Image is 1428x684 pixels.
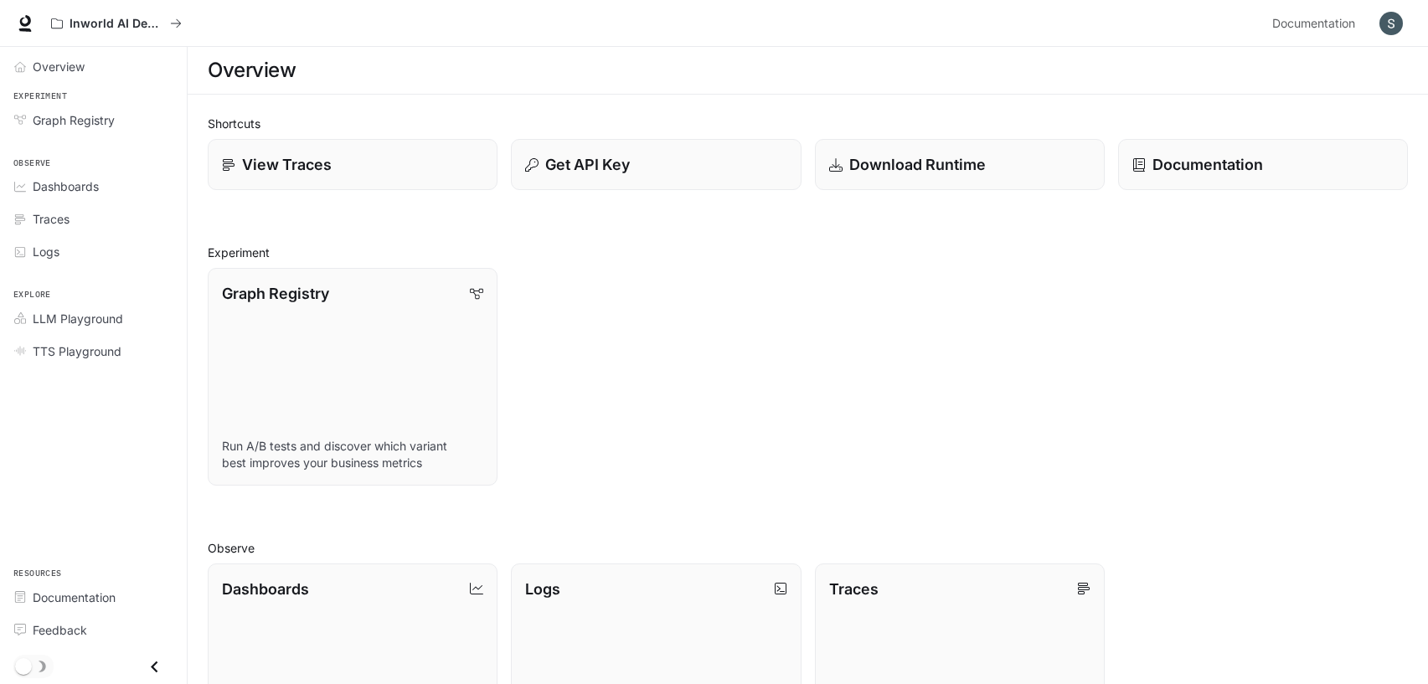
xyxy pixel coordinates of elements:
button: User avatar [1374,7,1408,40]
a: Feedback [7,615,180,645]
img: User avatar [1379,12,1403,35]
p: Graph Registry [222,282,329,305]
a: Overview [7,52,180,81]
span: Graph Registry [33,111,115,129]
p: View Traces [242,153,332,176]
a: Logs [7,237,180,266]
a: Graph RegistryRun A/B tests and discover which variant best improves your business metrics [208,268,497,486]
a: Traces [7,204,180,234]
p: Download Runtime [849,153,986,176]
span: TTS Playground [33,342,121,360]
span: Dashboards [33,177,99,195]
p: Logs [525,578,560,600]
a: Documentation [1266,7,1368,40]
span: Overview [33,58,85,75]
a: TTS Playground [7,337,180,366]
a: Graph Registry [7,105,180,135]
p: Run A/B tests and discover which variant best improves your business metrics [222,438,483,471]
span: Dark mode toggle [15,656,32,675]
span: Traces [33,210,70,228]
span: Documentation [33,589,116,606]
span: Documentation [1272,13,1355,34]
a: Dashboards [7,172,180,201]
a: View Traces [208,139,497,190]
h1: Overview [208,54,296,87]
button: Close drawer [136,650,173,684]
h2: Shortcuts [208,115,1408,132]
button: All workspaces [44,7,189,40]
h2: Observe [208,539,1408,557]
button: Get API Key [511,139,801,190]
p: Inworld AI Demos [70,17,163,31]
span: Feedback [33,621,87,639]
p: Documentation [1152,153,1263,176]
p: Traces [829,578,879,600]
p: Dashboards [222,578,309,600]
a: Documentation [7,583,180,612]
a: LLM Playground [7,304,180,333]
span: LLM Playground [33,310,123,327]
a: Download Runtime [815,139,1105,190]
h2: Experiment [208,244,1408,261]
a: Documentation [1118,139,1408,190]
p: Get API Key [545,153,630,176]
span: Logs [33,243,59,260]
